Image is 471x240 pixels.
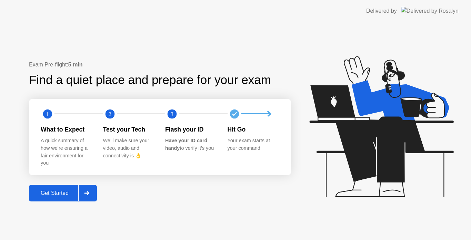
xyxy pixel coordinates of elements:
div: Test your Tech [103,125,154,134]
img: Delivered by Rosalyn [401,7,459,15]
text: 1 [46,111,49,117]
div: Hit Go [228,125,279,134]
b: Have your ID card handy [165,138,207,151]
div: Get Started [31,190,78,196]
div: Your exam starts at your command [228,137,279,152]
div: Flash your ID [165,125,217,134]
div: A quick summary of how we’re ensuring a fair environment for you [41,137,92,167]
button: Get Started [29,185,97,201]
div: What to Expect [41,125,92,134]
div: We’ll make sure your video, audio and connectivity is 👌 [103,137,154,159]
b: 5 min [68,62,83,67]
text: 2 [108,111,111,117]
div: to verify it’s you [165,137,217,152]
text: 3 [171,111,173,117]
div: Delivered by [366,7,397,15]
div: Find a quiet place and prepare for your exam [29,71,272,89]
div: Exam Pre-flight: [29,61,291,69]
